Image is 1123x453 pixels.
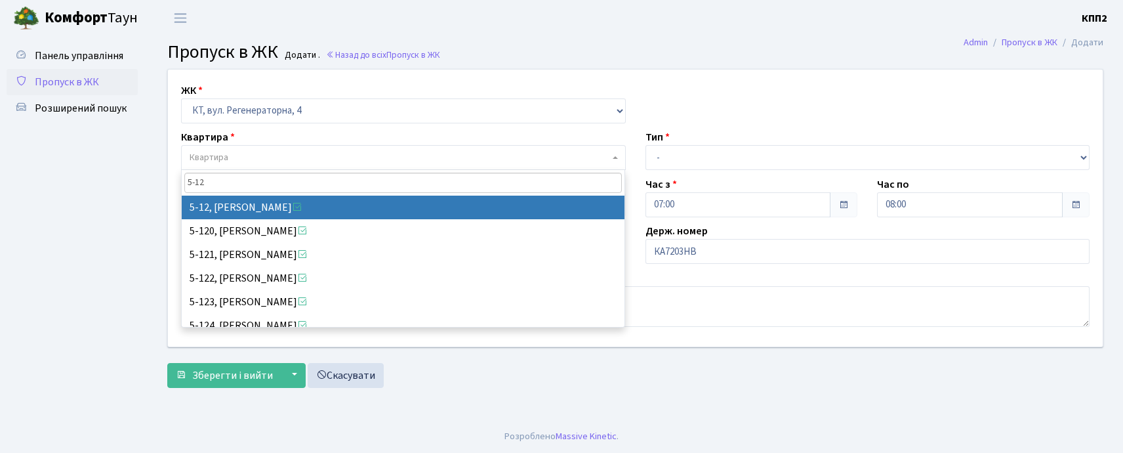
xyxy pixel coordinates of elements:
[182,290,624,314] li: 5-123, [PERSON_NAME]
[182,243,624,267] li: 5-121, [PERSON_NAME]
[45,7,138,30] span: Таун
[964,35,988,49] a: Admin
[7,95,138,121] a: Розширений пошук
[192,368,273,383] span: Зберегти і вийти
[167,39,278,65] span: Пропуск в ЖК
[282,50,320,61] small: Додати .
[645,239,1090,264] input: АА1234АА
[181,83,203,98] label: ЖК
[164,7,197,29] button: Переключити навігацію
[182,314,624,337] li: 5-124, [PERSON_NAME]
[7,43,138,69] a: Панель управління
[35,49,123,63] span: Панель управління
[182,267,624,290] li: 5-122, [PERSON_NAME]
[386,49,440,61] span: Пропуск в ЖК
[1082,11,1107,26] a: КПП2
[182,196,624,219] li: 5-12, [PERSON_NAME]
[504,429,619,444] div: Розроблено .
[1002,35,1057,49] a: Пропуск в ЖК
[645,129,670,145] label: Тип
[556,429,617,443] a: Massive Kinetic
[35,101,127,116] span: Розширений пошук
[7,69,138,95] a: Пропуск в ЖК
[182,219,624,243] li: 5-120, [PERSON_NAME]
[645,177,677,192] label: Час з
[13,5,39,32] img: logo.png
[645,223,708,239] label: Держ. номер
[167,363,281,388] button: Зберегти і вийти
[35,75,99,89] span: Пропуск в ЖК
[181,129,235,145] label: Квартира
[190,151,228,164] span: Квартира
[1082,11,1107,26] b: КПП2
[944,29,1123,56] nav: breadcrumb
[45,7,108,28] b: Комфорт
[877,177,909,192] label: Час по
[1057,35,1103,50] li: Додати
[326,49,440,61] a: Назад до всіхПропуск в ЖК
[308,363,384,388] a: Скасувати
